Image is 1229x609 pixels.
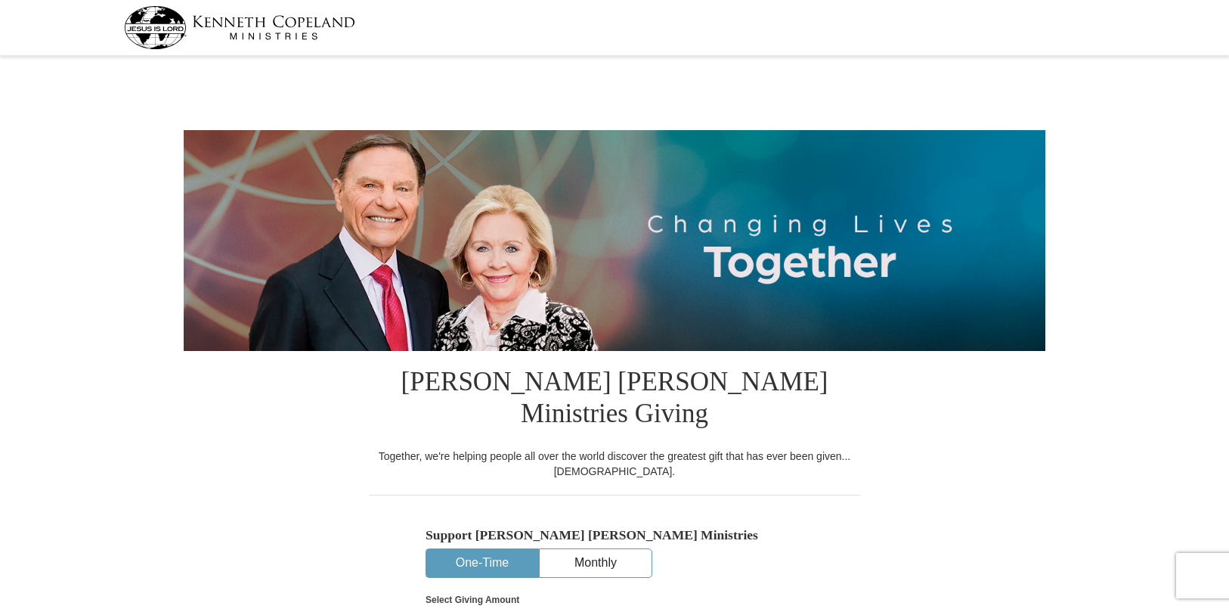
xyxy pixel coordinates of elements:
[426,527,803,543] h5: Support [PERSON_NAME] [PERSON_NAME] Ministries
[369,351,860,449] h1: [PERSON_NAME] [PERSON_NAME] Ministries Giving
[426,549,538,577] button: One-Time
[540,549,652,577] button: Monthly
[124,6,355,49] img: kcm-header-logo.svg
[426,595,519,605] strong: Select Giving Amount
[369,449,860,479] div: Together, we're helping people all over the world discover the greatest gift that has ever been g...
